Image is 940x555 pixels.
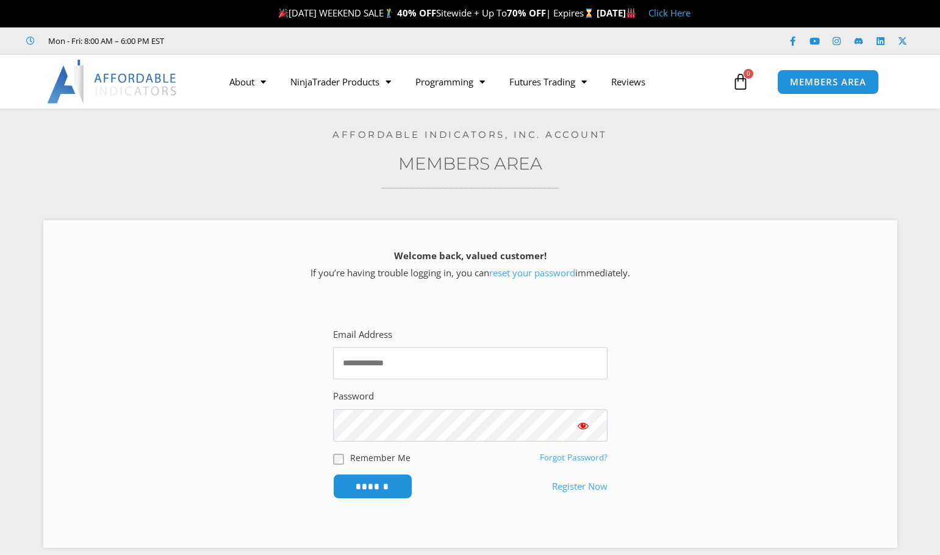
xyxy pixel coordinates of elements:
nav: Menu [217,68,728,96]
strong: [DATE] [597,7,636,19]
a: Forgot Password? [540,452,608,463]
img: 🏌️‍♂️ [384,9,393,18]
img: 🏭 [626,9,636,18]
strong: Welcome back, valued customer! [394,249,547,262]
a: About [217,68,278,96]
a: Click Here [648,7,691,19]
label: Email Address [333,326,392,343]
span: [DATE] WEEKEND SALE Sitewide + Up To | Expires [276,7,596,19]
strong: 40% OFF [397,7,436,19]
img: LogoAI | Affordable Indicators – NinjaTrader [47,60,178,104]
a: Affordable Indicators, Inc. Account [332,129,608,140]
a: Programming [403,68,497,96]
a: reset your password [489,267,575,279]
span: MEMBERS AREA [790,77,866,87]
iframe: Customer reviews powered by Trustpilot [181,35,364,47]
a: MEMBERS AREA [777,70,879,95]
a: Futures Trading [497,68,599,96]
strong: 70% OFF [507,7,546,19]
a: Reviews [599,68,658,96]
img: ⌛ [584,9,594,18]
a: Register Now [552,478,608,495]
a: Members Area [398,153,542,174]
span: Mon - Fri: 8:00 AM – 6:00 PM EST [45,34,164,48]
a: NinjaTrader Products [278,68,403,96]
a: 0 [714,64,767,99]
span: 0 [744,69,753,79]
label: Remember Me [350,451,411,464]
label: Password [333,388,374,405]
button: Show password [559,409,608,442]
img: 🎉 [279,9,288,18]
p: If you’re having trouble logging in, you can immediately. [65,248,876,282]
